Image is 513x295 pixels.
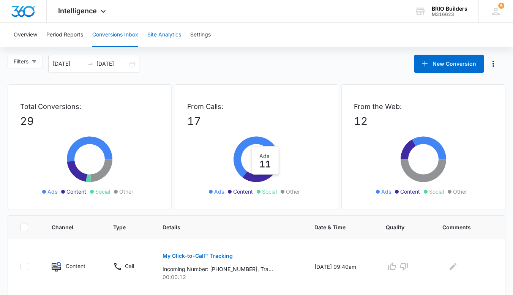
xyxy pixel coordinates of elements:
span: Other [286,188,300,196]
span: Content [233,188,253,196]
span: Channel [52,223,84,231]
span: to [87,61,93,67]
button: Site Analytics [147,23,181,47]
p: Total Conversions: [20,101,159,112]
span: 5 [498,3,504,9]
span: Social [262,188,277,196]
span: Ads [381,188,391,196]
div: account name [432,6,467,12]
button: Period Reports [46,23,83,47]
button: Overview [14,23,37,47]
p: Incoming Number: [PHONE_NUMBER], Tracking Number: [PHONE_NUMBER], Ring To: [PHONE_NUMBER], Caller... [163,265,273,273]
p: My Click-to-Call™ Tracking [163,253,233,259]
span: Filters [14,57,28,66]
button: Manage Numbers [487,58,499,70]
span: Ads [214,188,224,196]
span: Quality [386,223,413,231]
p: From Calls: [187,101,326,112]
span: Content [66,188,86,196]
button: My Click-to-Call™ Tracking [163,247,233,265]
span: Comments [442,223,482,231]
span: Ads [47,188,57,196]
span: Social [95,188,110,196]
p: From the Web: [354,101,493,112]
p: 12 [354,113,493,129]
button: Filters [8,55,43,68]
span: Date & Time [314,223,357,231]
span: Intelligence [58,7,97,15]
div: account id [432,12,467,17]
p: Content [66,262,85,270]
button: New Conversion [414,55,484,73]
div: notifications count [498,3,504,9]
button: Edit Comments [447,260,459,273]
button: Settings [190,23,211,47]
span: Details [163,223,285,231]
td: [DATE] 09:40am [305,239,377,294]
span: Other [453,188,467,196]
span: Other [119,188,133,196]
span: Content [400,188,420,196]
p: Call [125,262,134,270]
p: 00:00:12 [163,273,296,281]
p: 29 [20,113,159,129]
input: Start date [53,60,84,68]
input: End date [96,60,128,68]
span: swap-right [87,61,93,67]
p: 17 [187,113,326,129]
span: Social [429,188,444,196]
button: Conversions Inbox [92,23,138,47]
span: Type [113,223,133,231]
